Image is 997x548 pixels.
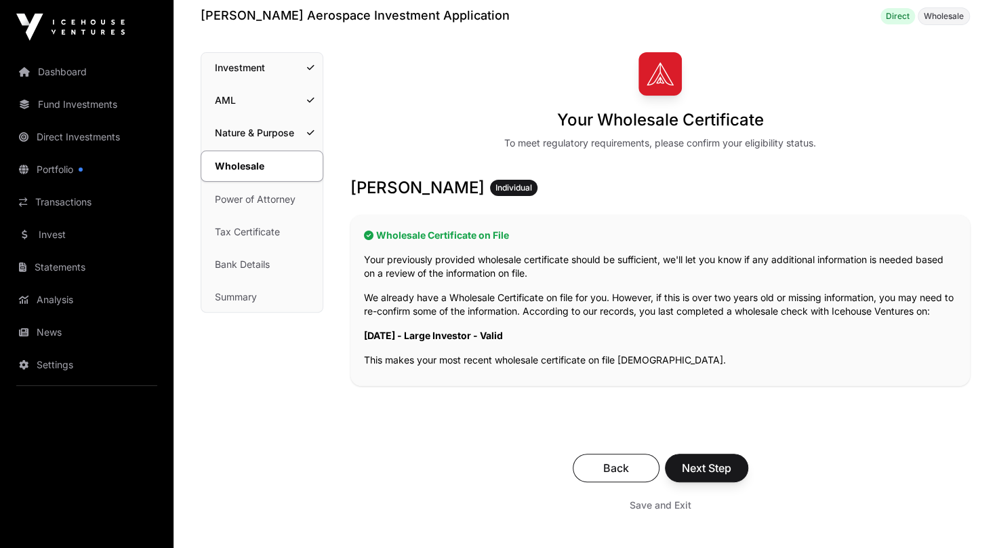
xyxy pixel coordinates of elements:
span: Individual [495,182,532,193]
img: Icehouse Ventures Logo [16,14,125,41]
span: Next Step [682,460,731,476]
p: [DATE] - Large Investor - Valid [364,329,956,342]
a: AML [201,85,323,115]
span: Back [590,460,643,476]
h1: Your Wholesale Certificate [557,109,764,131]
a: Settings [11,350,163,380]
h2: Wholesale Certificate on File [364,229,956,242]
span: Wholesale [924,11,964,22]
a: Power of Attorney [201,184,323,214]
h3: [PERSON_NAME] [350,177,970,199]
button: Back [573,454,659,482]
a: Summary [201,282,323,312]
img: Dawn Aerospace [638,52,682,96]
a: Investment [201,53,323,83]
a: Wholesale [201,151,323,182]
h1: [PERSON_NAME] Aerospace Investment Application [201,6,510,25]
button: Save and Exit [613,493,708,517]
a: Tax Certificate [201,217,323,247]
p: We already have a Wholesale Certificate on file for you. However, if this is over two years old o... [364,291,956,318]
a: Bank Details [201,250,323,279]
a: News [11,317,163,347]
a: Nature & Purpose [201,118,323,148]
a: Dashboard [11,57,163,87]
div: 聊天小组件 [929,483,997,548]
p: This makes your most recent wholesale certificate on file [DEMOGRAPHIC_DATA]. [364,353,956,367]
div: To meet regulatory requirements, please confirm your eligibility status. [504,136,816,150]
span: Direct [886,11,910,22]
a: Direct Investments [11,122,163,152]
a: Fund Investments [11,90,163,119]
a: Analysis [11,285,163,315]
button: Next Step [665,454,748,482]
a: Transactions [11,187,163,217]
a: Invest [11,220,163,250]
a: Portfolio [11,155,163,184]
iframe: Chat Widget [929,483,997,548]
a: Statements [11,252,163,282]
span: Save and Exit [630,498,691,512]
p: Your previously provided wholesale certificate should be sufficient, we'll let you know if any ad... [364,253,956,280]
